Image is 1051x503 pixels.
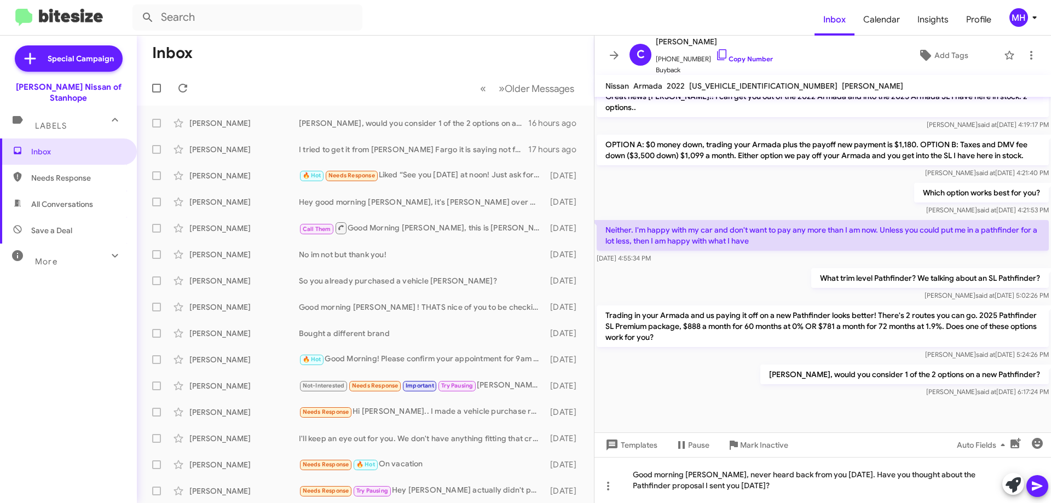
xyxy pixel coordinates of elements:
span: Not-Interested [303,382,345,389]
div: On vacation [299,458,545,471]
div: [DATE] [545,380,585,391]
span: [PERSON_NAME] [DATE] 5:02:26 PM [925,291,1049,299]
div: [PERSON_NAME] [189,249,299,260]
a: Calendar [854,4,909,36]
div: Hey good morning [PERSON_NAME], it's [PERSON_NAME] over at [PERSON_NAME] Nissan. Just wanted to k... [299,196,545,207]
div: [PERSON_NAME] [189,459,299,470]
span: [PERSON_NAME] [842,81,903,91]
p: Neither. I'm happy with my car and don't want to pay any more than I am now. Unless you could put... [597,220,1049,251]
button: Next [492,77,581,100]
span: All Conversations [31,199,93,210]
span: Call Them [303,226,331,233]
button: MH [1000,8,1039,27]
div: [PERSON_NAME] had been good in your service department [299,379,545,392]
button: Pause [666,435,718,455]
div: No im not but thank you! [299,249,545,260]
span: Try Pausing [356,487,388,494]
span: 🔥 Hot [356,461,375,468]
span: Needs Response [328,172,375,179]
div: [PERSON_NAME] [189,144,299,155]
div: [PERSON_NAME] [189,485,299,496]
span: 2022 [667,81,685,91]
span: « [480,82,486,95]
div: Hi [PERSON_NAME].. I made a vehicle purchase recently. Respectfully, put me on your DNC .. no lon... [299,406,545,418]
button: Add Tags [886,45,998,65]
span: 🔥 Hot [303,172,321,179]
div: Good Morning [PERSON_NAME], this is [PERSON_NAME], [PERSON_NAME] asked me to reach out on his beh... [299,221,545,235]
span: Needs Response [303,461,349,468]
span: Needs Response [31,172,124,183]
span: Needs Response [352,382,399,389]
div: [DATE] [545,302,585,313]
div: [PERSON_NAME] [189,380,299,391]
span: [PERSON_NAME] [DATE] 4:21:53 PM [926,206,1049,214]
a: Profile [957,4,1000,36]
div: Hey [PERSON_NAME] actually didn't put in for a vehicle. I don't know where anyone got that from. ... [299,484,545,497]
span: [PERSON_NAME] [DATE] 6:17:24 PM [926,388,1049,396]
span: [PHONE_NUMBER] [656,48,773,65]
div: Bought a different brand [299,328,545,339]
div: [PERSON_NAME] [189,354,299,365]
span: [PERSON_NAME] [DATE] 5:24:26 PM [925,350,1049,359]
span: [PERSON_NAME] [656,35,773,48]
div: [DATE] [545,433,585,444]
span: Add Tags [934,45,968,65]
span: said at [975,291,995,299]
span: Templates [603,435,657,455]
div: [DATE] [545,328,585,339]
p: Trading in your Armada and us paying it off on a new Pathfinder looks better! There's 2 routes yo... [597,305,1049,347]
div: [DATE] [545,170,585,181]
p: What trim level Pathfinder? We talking about an SL Pathfinder? [811,268,1049,288]
div: [PERSON_NAME] [189,196,299,207]
span: Needs Response [303,487,349,494]
div: [DATE] [545,196,585,207]
h1: Inbox [152,44,193,62]
span: [PERSON_NAME] [DATE] 4:19:17 PM [927,120,1049,129]
div: 17 hours ago [528,144,585,155]
span: Buyback [656,65,773,76]
a: Inbox [815,4,854,36]
button: Auto Fields [948,435,1018,455]
div: Good morning [PERSON_NAME], never heard back from you [DATE]. Have you thought about the Pathfind... [594,457,1051,503]
span: C [637,46,645,63]
span: More [35,257,57,267]
span: said at [977,206,996,214]
div: [PERSON_NAME] [189,223,299,234]
a: Special Campaign [15,45,123,72]
div: MH [1009,8,1028,27]
span: [PERSON_NAME] [DATE] 4:21:40 PM [925,169,1049,177]
nav: Page navigation example [474,77,581,100]
button: Mark Inactive [718,435,797,455]
div: [DATE] [545,485,585,496]
div: 16 hours ago [528,118,585,129]
div: [PERSON_NAME], would you consider 1 of the 2 options on a new Pathfinder? [299,118,528,129]
span: [DATE] 4:55:34 PM [597,254,651,262]
div: So you already purchased a vehicle [PERSON_NAME]? [299,275,545,286]
span: Older Messages [505,83,574,95]
span: Needs Response [303,408,349,415]
p: OPTION A: $0 money down, trading your Armada plus the payoff new payment is $1,180. OPTION B: Tax... [597,135,1049,165]
div: [DATE] [545,249,585,260]
a: Insights [909,4,957,36]
span: Mark Inactive [740,435,788,455]
div: [PERSON_NAME] [189,275,299,286]
span: Important [406,382,434,389]
div: [PERSON_NAME] [189,433,299,444]
div: [PERSON_NAME] [189,302,299,313]
span: Nissan [605,81,629,91]
div: Liked “See you [DATE] at noon! Just ask for me, [PERSON_NAME] soon as you get here.” [299,169,545,182]
span: Labels [35,121,67,131]
div: [DATE] [545,407,585,418]
span: said at [978,120,997,129]
div: [PERSON_NAME] [189,407,299,418]
div: [DATE] [545,275,585,286]
span: Try Pausing [441,382,473,389]
span: said at [977,388,996,396]
input: Search [132,4,362,31]
div: I'll keep an eye out for you. We don't have anything fitting that criteria as of [DATE]. [299,433,545,444]
div: I tried to get it from [PERSON_NAME] Fargo it is saying not found, could it be any other bank? [299,144,528,155]
span: Pause [688,435,709,455]
div: [DATE] [545,354,585,365]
